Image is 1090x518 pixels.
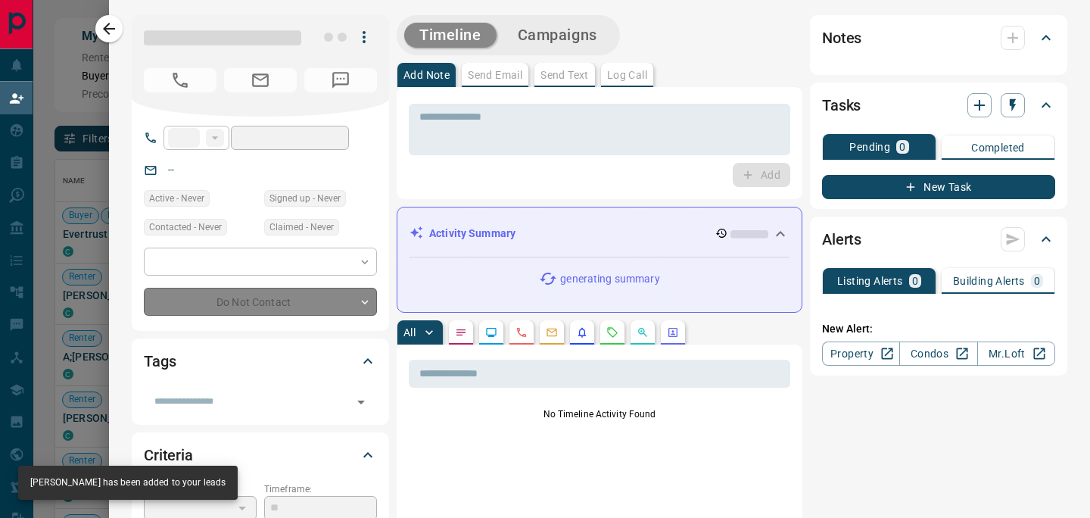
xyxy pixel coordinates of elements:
span: Claimed - Never [269,220,334,235]
button: Campaigns [503,23,612,48]
p: No Timeline Activity Found [409,407,790,421]
span: Active - Never [149,191,204,206]
p: New Alert: [822,321,1055,337]
h2: Tasks [822,93,861,117]
a: Condos [899,342,977,366]
p: Building Alerts [953,276,1025,286]
p: Listing Alerts [837,276,903,286]
span: No Number [144,68,216,92]
div: Do Not Contact [144,288,377,316]
svg: Listing Alerts [576,326,588,339]
svg: Notes [455,326,467,339]
div: Tasks [822,87,1055,123]
svg: Lead Browsing Activity [485,326,497,339]
svg: Requests [606,326,618,339]
svg: Opportunities [637,326,649,339]
a: Property [822,342,900,366]
p: All [403,327,416,338]
svg: Calls [515,326,528,339]
div: [PERSON_NAME] has been added to your leads [30,470,226,495]
p: Pending [849,142,890,152]
p: 0 [912,276,918,286]
div: Notes [822,20,1055,56]
button: New Task [822,175,1055,199]
div: Tags [144,343,377,379]
svg: Agent Actions [667,326,679,339]
div: Criteria [144,437,377,473]
p: generating summary [560,271,659,287]
p: 0 [899,142,905,152]
span: No Email [224,68,297,92]
svg: Emails [546,326,558,339]
h2: Alerts [822,227,861,251]
div: Activity Summary [410,220,789,248]
div: Alerts [822,221,1055,257]
h2: Notes [822,26,861,50]
a: -- [168,164,174,176]
button: Open [350,392,372,413]
h2: Tags [144,349,176,373]
p: Timeframe: [264,482,377,496]
span: Signed up - Never [269,191,341,206]
p: Add Note [403,70,450,80]
button: Timeline [404,23,497,48]
p: Completed [971,142,1025,153]
p: 0 [1034,276,1040,286]
p: Activity Summary [429,226,515,242]
h2: Criteria [144,443,193,467]
span: Contacted - Never [149,220,222,235]
a: Mr.Loft [977,342,1055,366]
span: No Number [304,68,377,92]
